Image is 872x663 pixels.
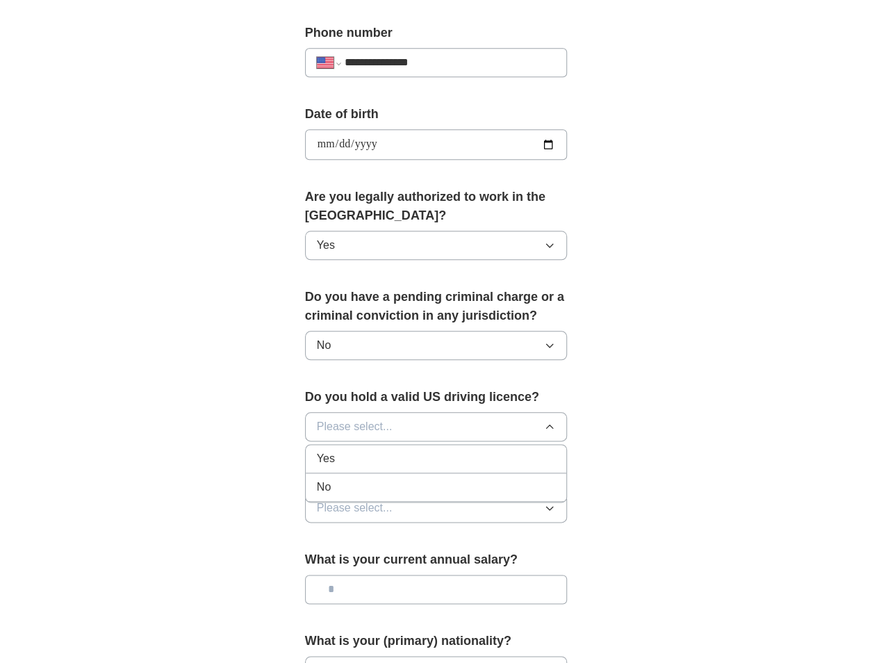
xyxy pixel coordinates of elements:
[317,237,335,254] span: Yes
[305,24,568,42] label: Phone number
[305,231,568,260] button: Yes
[317,450,335,467] span: Yes
[305,550,568,569] label: What is your current annual salary?
[317,418,393,435] span: Please select...
[317,337,331,354] span: No
[305,632,568,650] label: What is your (primary) nationality?
[305,388,568,407] label: Do you hold a valid US driving licence?
[317,479,331,496] span: No
[305,493,568,523] button: Please select...
[305,288,568,325] label: Do you have a pending criminal charge or a criminal conviction in any jurisdiction?
[305,105,568,124] label: Date of birth
[305,331,568,360] button: No
[305,188,568,225] label: Are you legally authorized to work in the [GEOGRAPHIC_DATA]?
[317,500,393,516] span: Please select...
[305,412,568,441] button: Please select...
